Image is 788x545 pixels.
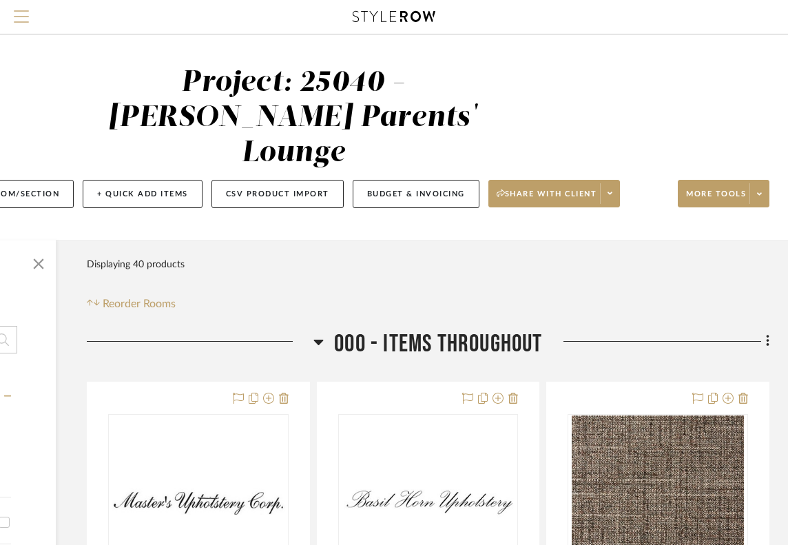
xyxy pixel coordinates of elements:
[25,247,52,275] button: Close
[334,329,542,359] span: 000 - ITEMS THROUGHOUT
[488,180,621,207] button: Share with client
[110,488,287,515] img: Parent's Lounge Poufs, Pillows, and Banquette
[686,189,746,209] span: More tools
[340,481,517,522] img: Lobby Niche Cushions Construction
[108,68,478,167] div: Project: 25040 - [PERSON_NAME] Parents' Lounge
[211,180,344,208] button: CSV Product Import
[87,251,185,278] div: Displaying 40 products
[497,189,597,209] span: Share with client
[87,296,176,312] button: Reorder Rooms
[103,296,176,312] span: Reorder Rooms
[678,180,769,207] button: More tools
[83,180,203,208] button: + Quick Add Items
[353,180,479,208] button: Budget & Invoicing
